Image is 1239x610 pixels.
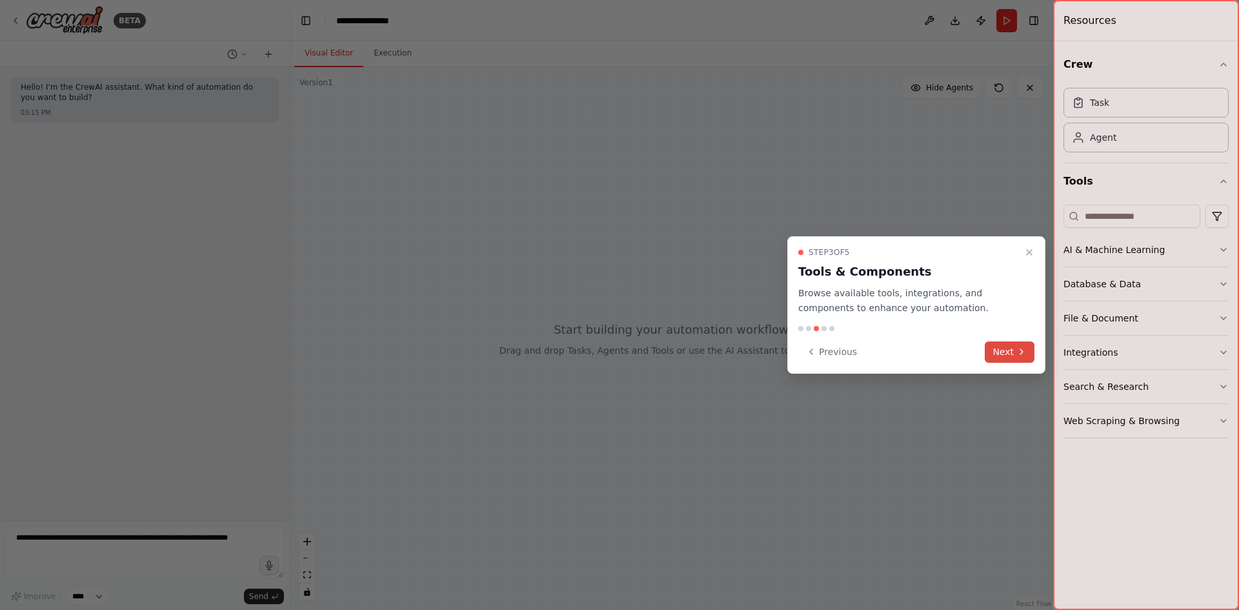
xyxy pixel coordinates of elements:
[297,12,315,30] button: Hide left sidebar
[809,247,850,258] span: Step 3 of 5
[985,341,1034,363] button: Next
[1022,245,1037,260] button: Close walkthrough
[798,341,865,363] button: Previous
[798,286,1019,316] p: Browse available tools, integrations, and components to enhance your automation.
[798,263,1019,281] h3: Tools & Components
